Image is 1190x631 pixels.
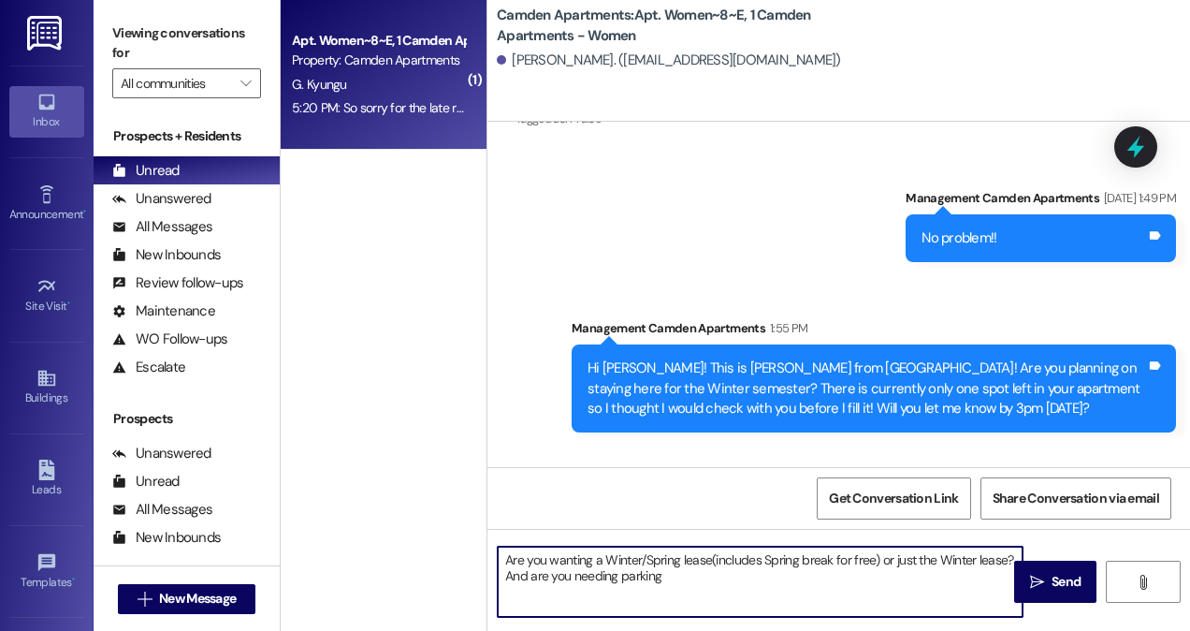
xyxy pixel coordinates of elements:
[588,359,1146,418] div: Hi [PERSON_NAME]! This is [PERSON_NAME] from [GEOGRAPHIC_DATA]! Are you planning on staying here ...
[1014,561,1096,603] button: Send
[240,76,251,91] i: 
[922,228,996,248] div: No problem!!
[121,68,231,98] input: All communities
[980,477,1171,520] button: Share Conversation via email
[159,589,236,609] span: New Message
[906,188,1176,214] div: Management Camden Apartments
[292,31,465,51] div: Apt. Women~8~E, 1 Camden Apartments - Women
[94,126,280,146] div: Prospects + Residents
[112,273,243,293] div: Review follow-ups
[1136,575,1150,590] i: 
[112,330,227,349] div: WO Follow-ups
[118,584,256,614] button: New Message
[112,217,212,237] div: All Messages
[765,318,807,338] div: 1:55 PM
[1052,572,1081,592] span: Send
[112,358,185,377] div: Escalate
[72,573,75,586] span: •
[112,472,180,492] div: Unread
[497,6,871,46] b: Camden Apartments: Apt. Women~8~E, 1 Camden Apartments - Women
[112,444,211,463] div: Unanswered
[829,489,958,508] span: Get Conversation Link
[292,76,347,93] span: G. Kyungu
[1030,575,1044,590] i: 
[112,245,221,265] div: New Inbounds
[83,205,86,218] span: •
[138,592,152,607] i: 
[292,51,465,70] div: Property: Camden Apartments
[112,189,211,209] div: Unanswered
[292,99,708,116] div: 5:20 PM: So sorry for the late reply! I was at work. Yes! I will be here for winter
[112,500,212,520] div: All Messages
[1099,188,1176,208] div: [DATE] 1:49 PM
[9,454,84,505] a: Leads
[498,547,1023,617] textarea: Are you wanting a Winter/Spring lease(includes Spring break for free) or just the Winter lease? A...
[112,528,221,548] div: New Inbounds
[9,86,84,137] a: Inbox
[112,19,261,68] label: Viewing conversations for
[9,271,84,321] a: Site Visit •
[570,110,601,126] span: Praise
[112,301,215,321] div: Maintenance
[67,297,70,310] span: •
[9,547,84,597] a: Templates •
[572,318,1176,345] div: Management Camden Apartments
[112,161,180,181] div: Unread
[9,362,84,413] a: Buildings
[27,16,65,51] img: ResiDesk Logo
[497,51,841,70] div: [PERSON_NAME]. ([EMAIL_ADDRESS][DOMAIN_NAME])
[94,409,280,429] div: Prospects
[993,489,1159,508] span: Share Conversation via email
[817,477,970,520] button: Get Conversation Link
